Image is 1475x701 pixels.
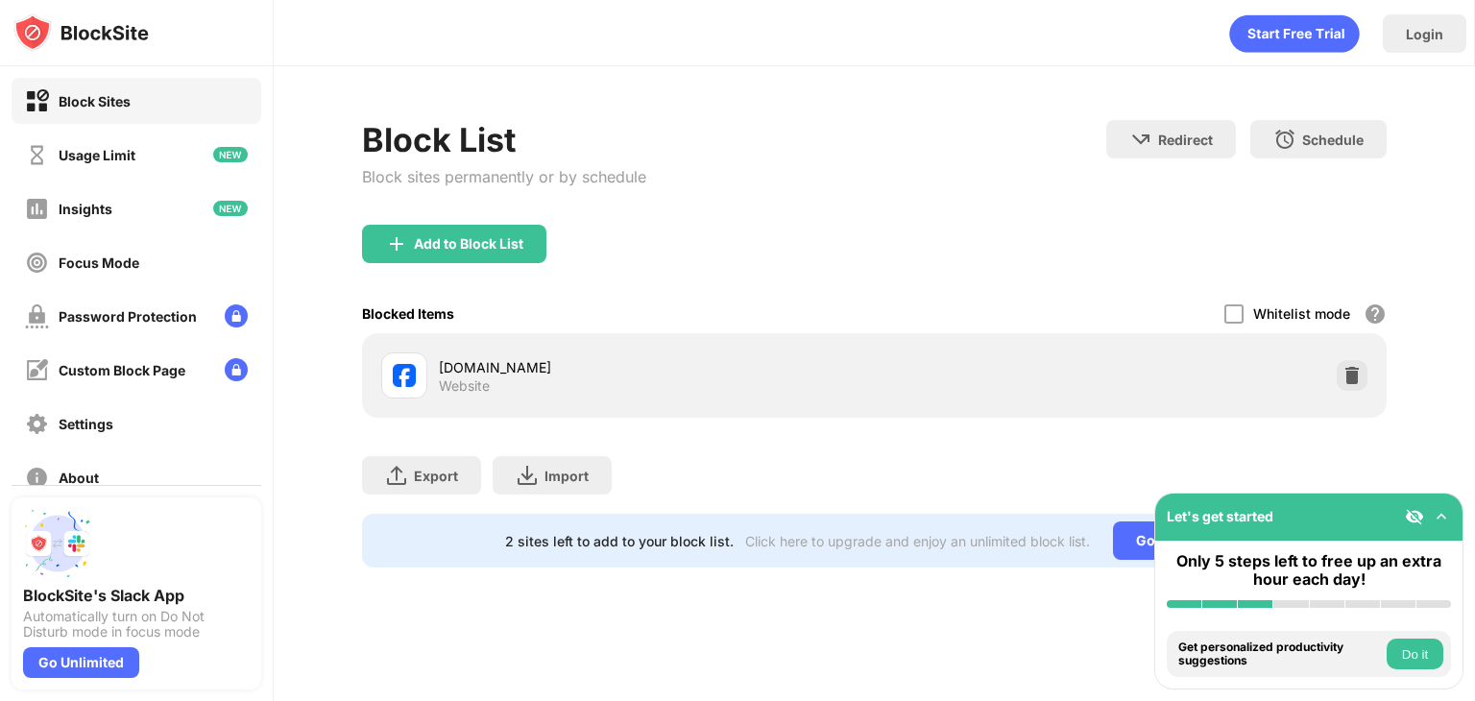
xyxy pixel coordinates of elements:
div: Insights [59,201,112,217]
div: About [59,470,99,486]
img: focus-off.svg [25,251,49,275]
button: Do it [1387,639,1443,669]
div: animation [1229,14,1360,53]
img: eye-not-visible.svg [1405,507,1424,526]
div: Password Protection [59,308,197,325]
div: Get personalized productivity suggestions [1178,641,1382,668]
div: Whitelist mode [1253,305,1350,322]
img: new-icon.svg [213,201,248,216]
div: 2 sites left to add to your block list. [505,533,734,549]
div: Blocked Items [362,305,454,322]
div: Import [544,468,589,484]
img: customize-block-page-off.svg [25,358,49,382]
img: push-slack.svg [23,509,92,578]
img: password-protection-off.svg [25,304,49,328]
img: lock-menu.svg [225,358,248,381]
div: Focus Mode [59,254,139,271]
div: Add to Block List [414,236,523,252]
img: new-icon.svg [213,147,248,162]
div: Let's get started [1167,508,1273,524]
img: lock-menu.svg [225,304,248,327]
img: insights-off.svg [25,197,49,221]
div: Redirect [1158,132,1213,148]
img: time-usage-off.svg [25,143,49,167]
div: Export [414,468,458,484]
img: about-off.svg [25,466,49,490]
div: Block Sites [59,93,131,109]
img: logo-blocksite.svg [13,13,149,52]
div: BlockSite's Slack App [23,586,250,605]
div: Website [439,377,490,395]
img: block-on.svg [25,89,49,113]
div: Settings [59,416,113,432]
div: Only 5 steps left to free up an extra hour each day! [1167,552,1451,589]
div: Go Unlimited [23,647,139,678]
div: Custom Block Page [59,362,185,378]
div: [DOMAIN_NAME] [439,357,874,377]
img: favicons [393,364,416,387]
div: Automatically turn on Do Not Disturb mode in focus mode [23,609,250,640]
div: Block sites permanently or by schedule [362,167,646,186]
img: omni-setup-toggle.svg [1432,507,1451,526]
div: Usage Limit [59,147,135,163]
img: settings-off.svg [25,412,49,436]
div: Click here to upgrade and enjoy an unlimited block list. [745,533,1090,549]
div: Go Unlimited [1113,521,1245,560]
div: Schedule [1302,132,1364,148]
div: Login [1406,26,1443,42]
div: Block List [362,120,646,159]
